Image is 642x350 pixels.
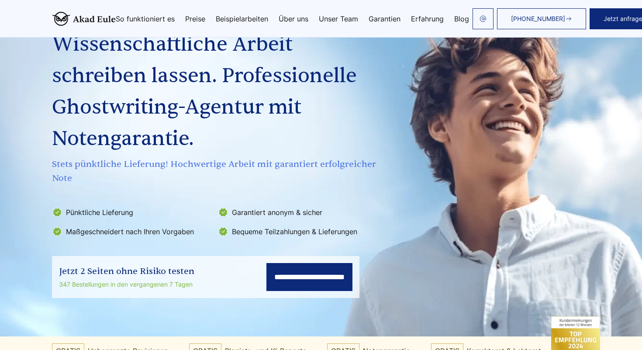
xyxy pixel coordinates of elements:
[218,205,379,219] li: Garantiert anonym & sicher
[52,29,380,155] h1: Wissenschaftliche Arbeit schreiben lassen. Professionelle Ghostwriting-Agentur mit Notengarantie.
[319,15,358,22] a: Unser Team
[480,15,487,22] img: email
[185,15,205,22] a: Preise
[497,8,586,29] a: [PHONE_NUMBER]
[511,15,565,22] span: [PHONE_NUMBER]
[52,157,380,185] span: Stets pünktliche Lieferung! Hochwertige Arbeit mit garantiert erfolgreicher Note
[454,15,469,22] a: Blog
[52,205,213,219] li: Pünktliche Lieferung
[52,12,116,26] img: logo
[369,15,400,22] a: Garantien
[59,279,194,290] div: 347 Bestellungen in den vergangenen 7 Tagen
[116,15,175,22] a: So funktioniert es
[411,15,444,22] a: Erfahrung
[216,15,268,22] a: Beispielarbeiten
[52,225,213,239] li: Maßgeschneidert nach Ihren Vorgaben
[59,264,194,278] div: Jetzt 2 Seiten ohne Risiko testen
[279,15,308,22] a: Über uns
[218,225,379,239] li: Bequeme Teilzahlungen & Lieferungen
